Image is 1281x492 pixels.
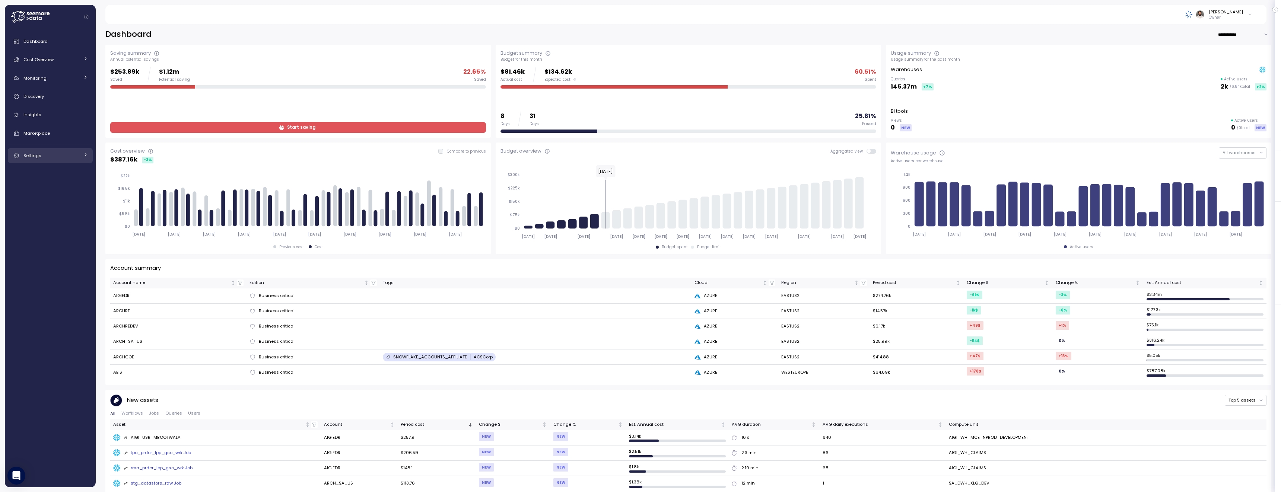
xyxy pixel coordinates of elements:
[279,245,304,250] div: Previous cost
[1056,336,1068,345] div: 0 %
[23,130,50,136] span: Marketplace
[393,354,467,360] p: SNOWFLAKE_ACCOUNTS_AFFILIATE
[830,149,867,154] span: Aggregated view
[542,422,547,427] div: Not sorted
[110,319,247,334] td: ARCHREDEV
[1018,232,1032,237] tspan: [DATE]
[1135,280,1140,285] div: Not sorted
[110,49,151,57] div: Saving summary
[577,234,590,239] tspan: [DATE]
[544,77,570,82] span: Expected cost
[922,83,934,90] div: +7 %
[1143,349,1266,365] td: $ 5.05k
[23,38,48,44] span: Dashboard
[629,421,719,428] div: Est. Annual cost
[778,278,870,288] th: RegionNot sorted
[1231,123,1235,133] p: 0
[1143,278,1266,288] th: Est. Annual costNot sorted
[8,108,93,122] a: Insights
[676,234,689,239] tspan: [DATE]
[1223,150,1256,156] span: All warehouses
[324,421,388,428] div: Account
[694,279,761,286] div: Cloud
[1056,306,1070,314] div: -6 %
[398,476,476,491] td: $113.76
[610,234,623,239] tspan: [DATE]
[626,445,729,461] td: $ 2.51k
[865,77,876,82] div: Spent
[870,319,964,334] td: $6.17k
[778,304,870,319] td: EASTUS2
[891,108,908,115] p: BI tools
[964,278,1053,288] th: Change $Not sorted
[870,304,964,319] td: $14.57k
[110,67,139,77] p: $253.89k
[729,419,819,430] th: AVG durationNot sorted
[474,77,486,82] div: Saved
[500,111,510,121] p: 8
[891,57,1266,62] div: Usage summary for the past month
[694,293,775,299] div: AZURE
[823,421,937,428] div: AVG daily executions
[287,122,315,132] span: Start saving
[983,232,996,237] tspan: [DATE]
[632,234,645,239] tspan: [DATE]
[949,465,986,472] div: AIGI_WH_CLAIMS
[82,14,91,20] button: Collapse navigation
[741,434,750,441] div: 16 s
[694,338,775,345] div: AZURE
[765,234,778,239] tspan: [DATE]
[694,308,775,314] div: AZURE
[321,476,397,491] td: ARCH_SA_US
[23,75,47,81] span: Monitoring
[870,365,964,380] td: $64.69k
[967,306,981,314] div: -1k $
[626,476,729,491] td: $ 1.38k
[811,422,816,427] div: Not sorted
[891,123,895,133] p: 0
[113,449,318,457] a: tpa_prdcr_lpp_gso_wrk Job
[110,412,115,416] span: All
[23,153,41,159] span: Settings
[778,319,870,334] td: EASTUS2
[544,67,576,77] p: $134.62k
[364,280,369,285] div: Not sorted
[23,93,44,99] span: Discovery
[820,419,946,430] th: AVG daily executionsNot sorted
[113,464,318,472] a: rma_prdcr_lpp_gso_wrk Job
[508,186,520,191] tspan: $225k
[142,157,153,163] div: -3 %
[203,232,216,237] tspan: [DATE]
[188,411,200,415] span: Users
[913,232,926,237] tspan: [DATE]
[694,354,775,361] div: AZURE
[398,430,476,445] td: $257.9
[125,224,130,229] tspan: $0
[344,232,357,237] tspan: [DATE]
[479,478,494,487] div: NEW
[8,34,93,49] a: Dashboard
[598,168,613,175] text: [DATE]
[741,450,757,456] div: 2.3 min
[798,234,811,239] tspan: [DATE]
[694,323,775,330] div: AZURE
[967,279,1043,286] div: Change $
[854,280,859,285] div: Not sorted
[694,369,775,376] div: AZURE
[1225,395,1266,406] button: Top 5 assets
[1044,280,1049,285] div: Not sorted
[1056,352,1071,360] div: +13 %
[741,465,759,472] div: 2.19 min
[721,422,726,427] div: Not sorted
[23,112,41,118] span: Insights
[383,279,689,286] div: Tags
[903,211,910,216] tspan: 300
[390,422,395,427] div: Not sorted
[1237,125,1250,131] p: / 0 total
[463,67,486,77] p: 22.65 %
[721,234,734,239] tspan: [DATE]
[321,430,397,445] td: AIGIEDR
[1160,232,1173,237] tspan: [DATE]
[903,198,910,203] tspan: 600
[273,232,286,237] tspan: [DATE]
